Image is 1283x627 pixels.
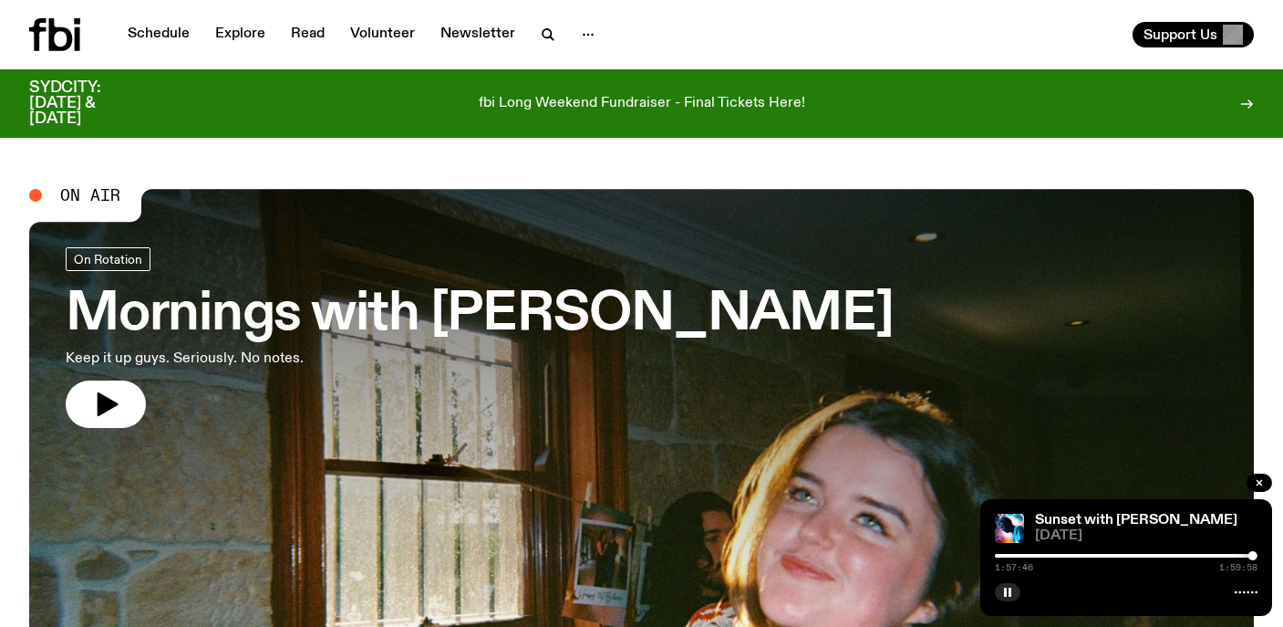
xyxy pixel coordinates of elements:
[479,96,805,112] p: fbi Long Weekend Fundraiser - Final Tickets Here!
[66,247,894,428] a: Mornings with [PERSON_NAME]Keep it up guys. Seriously. No notes.
[204,22,276,47] a: Explore
[29,80,146,127] h3: SYDCITY: [DATE] & [DATE]
[280,22,336,47] a: Read
[60,187,120,204] span: On Air
[74,253,142,266] span: On Rotation
[66,247,150,271] a: On Rotation
[1035,529,1257,543] span: [DATE]
[1219,563,1257,572] span: 1:59:58
[1133,22,1254,47] button: Support Us
[429,22,526,47] a: Newsletter
[66,348,533,370] p: Keep it up guys. Seriously. No notes.
[66,289,894,340] h3: Mornings with [PERSON_NAME]
[995,514,1024,543] img: Simon Caldwell stands side on, looking downwards. He has headphones on. Behind him is a brightly ...
[339,22,426,47] a: Volunteer
[1035,513,1237,528] a: Sunset with [PERSON_NAME]
[117,22,201,47] a: Schedule
[995,563,1033,572] span: 1:57:46
[1143,26,1217,43] span: Support Us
